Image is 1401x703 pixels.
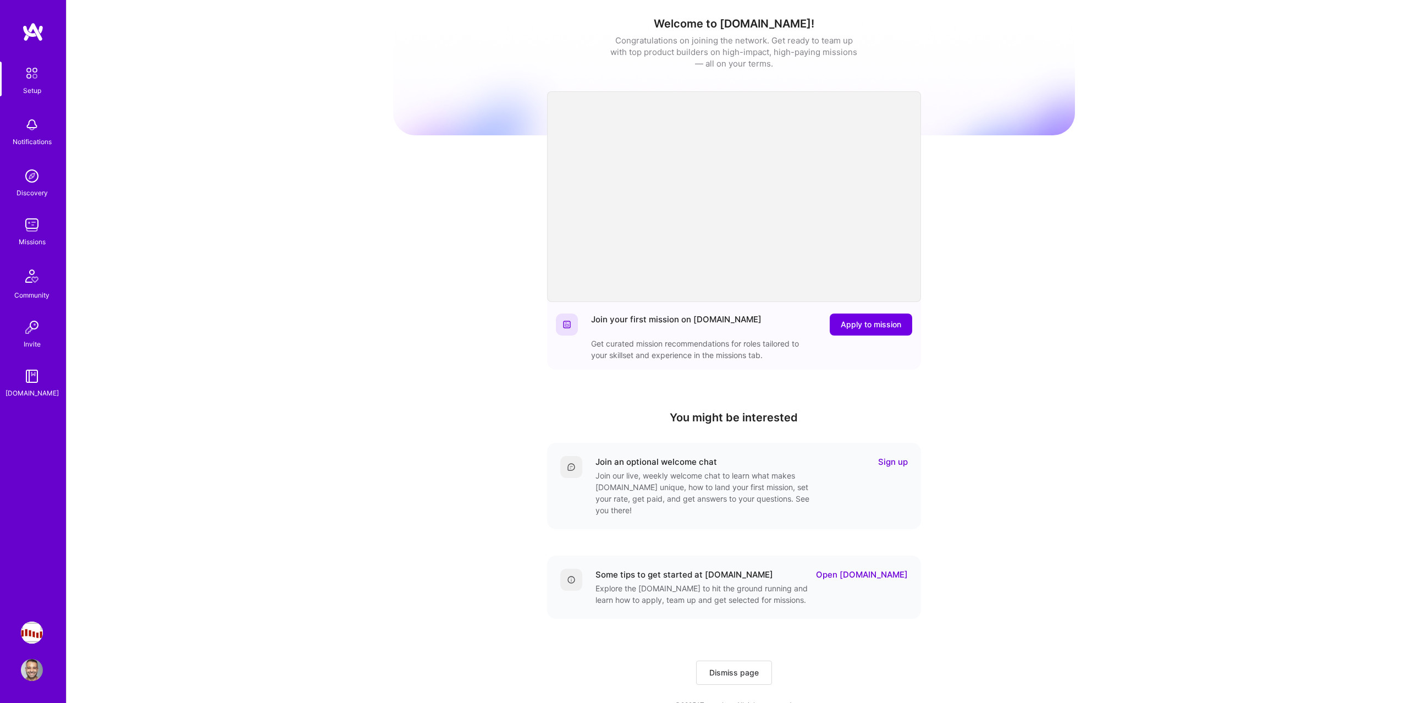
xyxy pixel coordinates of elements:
[18,659,46,681] a: User Avatar
[24,338,41,350] div: Invite
[14,289,49,301] div: Community
[23,85,41,96] div: Setup
[591,314,762,336] div: Join your first mission on [DOMAIN_NAME]
[19,263,45,289] img: Community
[21,659,43,681] img: User Avatar
[20,62,43,85] img: setup
[567,575,576,584] img: Details
[595,456,717,468] div: Join an optional welcome chat
[709,667,759,678] span: Dismiss page
[21,316,43,338] img: Invite
[21,114,43,136] img: bell
[21,622,43,644] img: Steelbay.ai: AI Engineer for Multi-Agent Platform
[591,338,811,361] div: Get curated mission recommendations for roles tailored to your skillset and experience in the mis...
[18,622,46,644] a: Steelbay.ai: AI Engineer for Multi-Agent Platform
[567,463,576,471] img: Comment
[830,314,912,336] button: Apply to mission
[16,187,48,199] div: Discovery
[21,365,43,387] img: guide book
[595,569,773,580] div: Some tips to get started at [DOMAIN_NAME]
[19,236,46,248] div: Missions
[562,320,571,329] img: Website
[595,470,815,516] div: Join our live, weekly welcome chat to learn what makes [DOMAIN_NAME] unique, how to land your fir...
[393,17,1075,30] h1: Welcome to [DOMAIN_NAME]!
[595,583,815,606] div: Explore the [DOMAIN_NAME] to hit the ground running and learn how to apply, team up and get selec...
[21,214,43,236] img: teamwork
[696,661,772,685] button: Dismiss page
[610,35,858,69] div: Congratulations on joining the network. Get ready to team up with top product builders on high-im...
[547,411,921,424] h4: You might be interested
[13,136,52,147] div: Notifications
[878,456,908,468] a: Sign up
[22,22,44,42] img: logo
[21,165,43,187] img: discovery
[5,387,59,399] div: [DOMAIN_NAME]
[547,91,921,302] iframe: video
[816,569,908,580] a: Open [DOMAIN_NAME]
[841,319,901,330] span: Apply to mission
